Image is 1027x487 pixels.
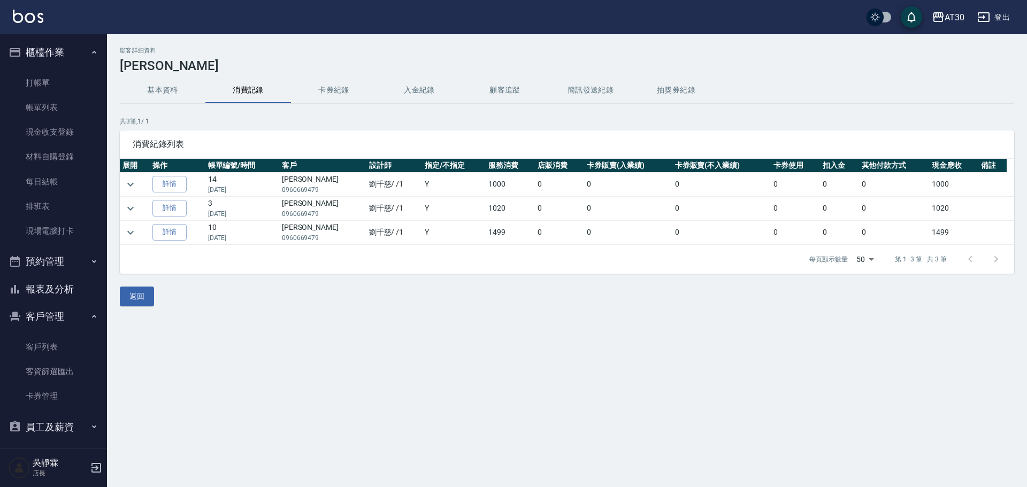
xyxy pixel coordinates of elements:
[771,173,820,196] td: 0
[486,197,535,220] td: 1020
[809,254,848,264] p: 每頁顯示數量
[4,384,103,408] a: 卡券管理
[973,7,1014,27] button: 登出
[929,159,978,173] th: 現金應收
[279,173,366,196] td: [PERSON_NAME]
[279,221,366,244] td: [PERSON_NAME]
[859,221,929,244] td: 0
[584,159,672,173] th: 卡券販賣(入業績)
[859,173,929,196] td: 0
[486,173,535,196] td: 1000
[4,440,103,468] button: 商品管理
[377,78,462,103] button: 入金紀錄
[852,245,878,274] div: 50
[120,78,205,103] button: 基本資料
[4,95,103,120] a: 帳單列表
[120,287,154,306] button: 返回
[152,224,187,241] a: 詳情
[120,47,1014,54] h2: 顧客詳細資料
[4,275,103,303] button: 報表及分析
[929,221,978,244] td: 1499
[820,173,859,196] td: 0
[9,457,30,478] img: Person
[291,78,377,103] button: 卡券紀錄
[462,78,548,103] button: 顧客追蹤
[4,248,103,275] button: 預約管理
[366,173,423,196] td: 劉千慈 / /1
[205,78,291,103] button: 消費記錄
[422,221,486,244] td: Y
[33,468,87,478] p: 店長
[945,11,964,24] div: AT30
[279,159,366,173] th: 客戶
[4,219,103,243] a: 現場電腦打卡
[279,197,366,220] td: [PERSON_NAME]
[205,197,279,220] td: 3
[535,159,584,173] th: 店販消費
[535,221,584,244] td: 0
[633,78,719,103] button: 抽獎券紀錄
[771,159,820,173] th: 卡券使用
[122,225,139,241] button: expand row
[4,413,103,441] button: 員工及薪資
[120,58,1014,73] h3: [PERSON_NAME]
[208,209,277,219] p: [DATE]
[208,233,277,243] p: [DATE]
[672,221,771,244] td: 0
[895,254,947,264] p: 第 1–3 筆 共 3 筆
[672,173,771,196] td: 0
[859,197,929,220] td: 0
[282,233,364,243] p: 0960669479
[4,38,103,66] button: 櫃檯作業
[205,173,279,196] td: 14
[548,78,633,103] button: 簡訊發送紀錄
[13,10,43,23] img: Logo
[672,197,771,220] td: 0
[584,197,672,220] td: 0
[366,221,423,244] td: 劉千慈 / /1
[672,159,771,173] th: 卡券販賣(不入業績)
[4,194,103,219] a: 排班表
[901,6,922,28] button: save
[486,159,535,173] th: 服務消費
[133,139,1001,150] span: 消費紀錄列表
[486,221,535,244] td: 1499
[584,221,672,244] td: 0
[122,200,139,217] button: expand row
[282,209,364,219] p: 0960669479
[820,159,859,173] th: 扣入金
[4,303,103,330] button: 客戶管理
[208,185,277,195] p: [DATE]
[422,173,486,196] td: Y
[282,185,364,195] p: 0960669479
[771,221,820,244] td: 0
[152,176,187,192] a: 詳情
[929,173,978,196] td: 1000
[366,159,423,173] th: 設計師
[205,221,279,244] td: 10
[120,159,150,173] th: 展開
[929,197,978,220] td: 1020
[120,117,1014,126] p: 共 3 筆, 1 / 1
[205,159,279,173] th: 帳單編號/時間
[771,197,820,220] td: 0
[4,359,103,384] a: 客資篩選匯出
[535,197,584,220] td: 0
[820,221,859,244] td: 0
[4,144,103,169] a: 材料自購登錄
[820,197,859,220] td: 0
[978,159,1007,173] th: 備註
[584,173,672,196] td: 0
[122,176,139,192] button: expand row
[33,458,87,468] h5: 吳靜霖
[4,169,103,194] a: 每日結帳
[150,159,205,173] th: 操作
[859,159,929,173] th: 其他付款方式
[422,159,486,173] th: 指定/不指定
[366,197,423,220] td: 劉千慈 / /1
[535,173,584,196] td: 0
[422,197,486,220] td: Y
[152,200,187,217] a: 詳情
[928,6,969,28] button: AT30
[4,335,103,359] a: 客戶列表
